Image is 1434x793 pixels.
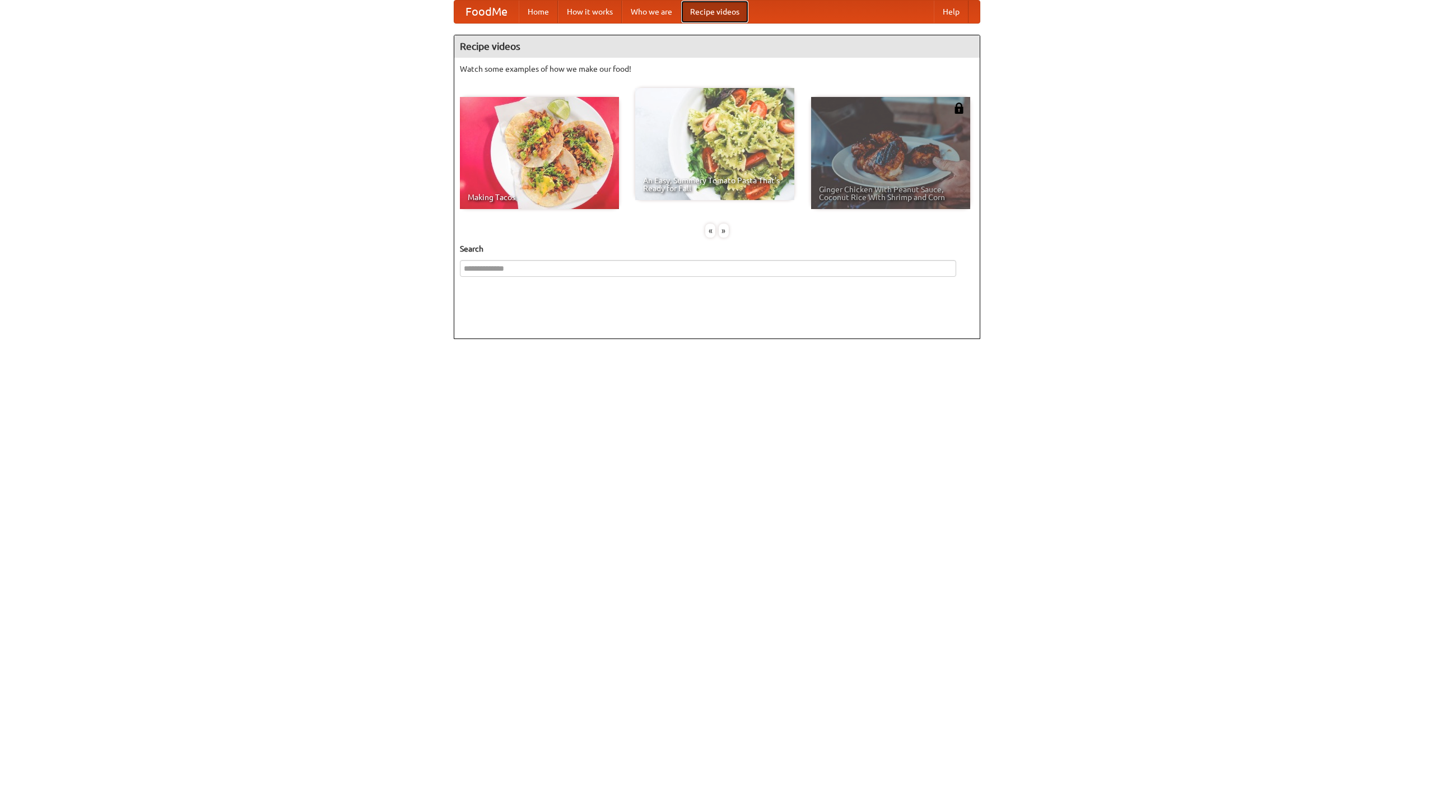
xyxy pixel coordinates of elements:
a: Who we are [622,1,681,23]
div: « [705,224,715,238]
span: An Easy, Summery Tomato Pasta That's Ready for Fall [643,177,786,192]
a: Recipe videos [681,1,748,23]
a: Home [519,1,558,23]
span: Making Tacos [468,193,611,201]
img: 483408.png [953,103,965,114]
a: Help [934,1,969,23]
a: An Easy, Summery Tomato Pasta That's Ready for Fall [635,88,794,200]
a: Making Tacos [460,97,619,209]
a: How it works [558,1,622,23]
h5: Search [460,243,974,254]
p: Watch some examples of how we make our food! [460,63,974,75]
div: » [719,224,729,238]
h4: Recipe videos [454,35,980,58]
a: FoodMe [454,1,519,23]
